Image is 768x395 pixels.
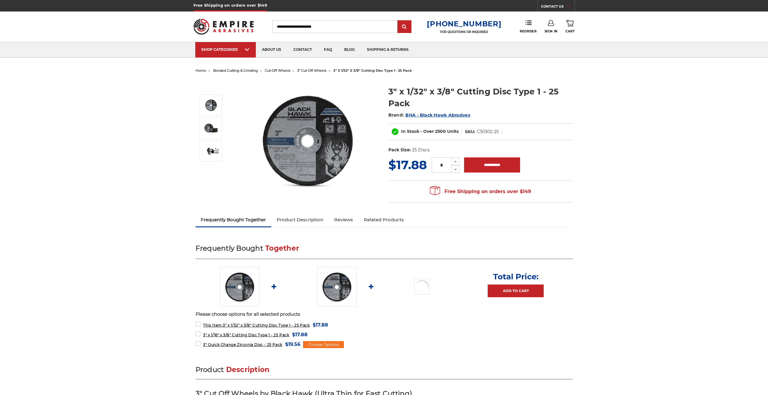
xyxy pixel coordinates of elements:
a: bonded cutting & grinding [213,68,258,73]
span: Sign In [545,29,558,33]
a: Product Description [271,213,329,226]
a: Reviews [329,213,358,226]
span: Description [226,365,270,374]
dd: 25 Discs [412,147,430,153]
a: Reorder [520,20,536,33]
span: Product [196,365,224,374]
div: Choose Options [303,341,344,348]
p: Total Price: [493,272,539,281]
img: 3" x 1/32" x 3/8" Cutting Disc [203,120,219,136]
span: $17.88 [292,331,308,339]
dt: Pack Size: [388,147,411,153]
span: Frequently Bought [196,244,263,252]
img: 3" x 1/32" x 3/8" Cut Off Wheel [247,79,368,200]
img: 3" x 1/32" x 3/8" Cut Off Wheel [203,97,219,113]
dt: SKU: [465,129,475,135]
a: about us [256,42,287,58]
a: Cart [565,20,575,33]
p: Please choose options for all selected products [196,311,573,318]
a: Related Products [358,213,409,226]
span: 3" x 1/16" x 3/8" Cutting Disc Type 1 - 25 Pack [203,333,289,337]
a: shipping & returns [361,42,415,58]
a: Add to Cart [488,285,544,297]
span: 3" x 1/32" x 3/8" cutting disc type 1 - 25 pack [333,68,412,73]
a: Frequently Bought Together [196,213,272,226]
span: Free Shipping on orders over $149 [430,186,531,198]
span: 2500 [435,129,446,134]
span: In Stock [401,129,419,134]
span: - Over [420,129,434,134]
span: Units [447,129,459,134]
a: home [196,68,206,73]
span: Brand: [388,112,404,118]
a: [PHONE_NUMBER] [427,19,501,28]
span: 3" Quick Change Zirconia Disc - 25 Pack [203,342,282,347]
a: 3" cut off wheels [297,68,326,73]
img: Empire Abrasives [193,15,254,38]
a: contact [287,42,318,58]
img: 3" x 1/32" x 3/8" Cut Off Wheel [220,267,259,306]
p: FOR QUESTIONS OR INQUIRIES [427,30,501,34]
span: Reorder [520,29,536,33]
span: Cart [565,29,575,33]
input: Submit [398,21,410,33]
a: CONTACT US [541,3,575,12]
h1: 3" x 1/32" x 3/8" Cutting Disc Type 1 - 25 Pack [388,86,573,109]
span: 3" x 1/32" x 3/8" Cutting Disc Type 1 - 25 Pack [203,323,310,328]
strong: This Item: [203,323,223,328]
a: blog [338,42,361,58]
a: faq [318,42,338,58]
span: Together [265,244,299,252]
span: $19.56 [285,340,300,348]
dd: C30302-25 [477,129,499,135]
a: BHA - Black Hawk Abrasives [405,112,470,118]
img: 3-inch ultra-thin cutting disc for die grinder, efficient Type 1 blade [203,143,219,159]
a: cut-off wheels [265,68,290,73]
span: $17.88 [313,321,328,329]
div: SHOP CATEGORIES [201,47,250,52]
span: $17.88 [388,157,427,172]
